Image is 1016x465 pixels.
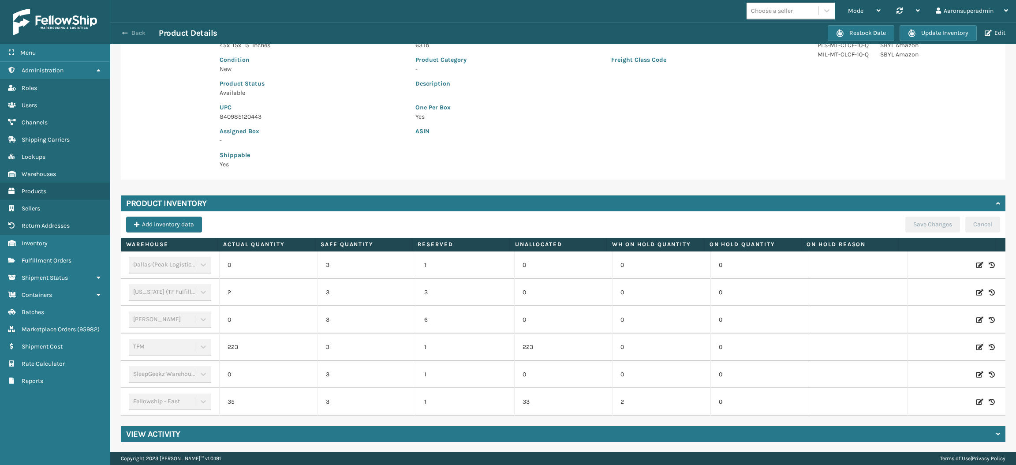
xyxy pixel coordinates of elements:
[220,64,405,74] p: New
[612,388,710,416] td: 2
[22,326,76,333] span: Marketplace Orders
[22,205,40,212] span: Sellers
[989,397,995,406] i: Inventory History
[126,217,202,232] button: Add inventory data
[612,361,710,388] td: 0
[710,334,809,361] td: 0
[710,251,809,279] td: 0
[220,88,405,97] p: Available
[252,41,270,49] span: Inches
[415,103,796,112] p: One Per Box
[126,198,207,209] h4: Product Inventory
[22,101,37,109] span: Users
[976,288,983,297] i: Edit
[220,41,230,49] span: 45 x
[976,315,983,324] i: Edit
[22,240,48,247] span: Inventory
[220,150,405,160] p: Shippable
[220,112,405,121] p: 840985120443
[612,334,710,361] td: 0
[424,315,506,324] p: 6
[77,326,100,333] span: ( 95982 )
[13,9,97,35] img: logo
[818,41,870,50] p: PLS-MT-CLCF-10-Q
[232,41,241,49] span: 15 x
[415,55,601,64] p: Product Category
[22,153,45,161] span: Lookups
[22,377,43,385] span: Reports
[828,25,894,41] button: Restock Date
[710,279,809,306] td: 0
[219,279,317,306] td: 2
[219,388,317,416] td: 35
[415,127,796,136] p: ASIN
[22,170,56,178] span: Warehouses
[22,308,44,316] span: Batches
[317,334,416,361] td: 3
[22,84,37,92] span: Roles
[982,29,1008,37] button: Edit
[514,361,613,388] td: 0
[22,136,70,143] span: Shipping Carriers
[220,127,405,136] p: Assigned Box
[807,240,893,248] label: On Hold Reason
[940,452,1005,465] div: |
[22,67,63,74] span: Administration
[22,274,68,281] span: Shipment Status
[219,334,317,361] td: 223
[976,261,983,270] i: Edit
[515,240,601,248] label: Unallocated
[989,261,995,270] i: Inventory History
[220,103,405,112] p: UPC
[415,112,796,121] p: Yes
[159,28,217,38] h3: Product Details
[22,257,71,264] span: Fulfillment Orders
[612,251,710,279] td: 0
[418,240,504,248] label: Reserved
[415,41,429,49] span: 63 lb
[220,160,405,169] p: Yes
[989,343,995,352] i: Inventory History
[22,360,65,367] span: Rate Calculator
[244,41,250,49] span: 15
[424,343,506,352] p: 1
[424,261,506,270] p: 1
[220,79,405,88] p: Product Status
[415,79,796,88] p: Description
[220,55,405,64] p: Condition
[710,388,809,416] td: 0
[880,41,932,50] p: SBYL Amazon
[514,251,613,279] td: 0
[317,388,416,416] td: 3
[612,279,710,306] td: 0
[612,240,698,248] label: WH On hold quantity
[121,452,221,465] p: Copyright 2023 [PERSON_NAME]™ v 1.0.191
[751,6,793,15] div: Choose a seller
[514,279,613,306] td: 0
[976,343,983,352] i: Edit
[219,306,317,334] td: 0
[612,306,710,334] td: 0
[989,288,995,297] i: Inventory History
[710,306,809,334] td: 0
[905,217,960,232] button: Save Changes
[972,455,1005,461] a: Privacy Policy
[22,119,48,126] span: Channels
[20,49,36,56] span: Menu
[424,370,506,379] p: 1
[880,50,932,59] p: SBYL Amazon
[900,25,977,41] button: Update Inventory
[710,240,796,248] label: On Hold Quantity
[818,50,870,59] p: MIL-MT-CLCF-10-Q
[848,7,863,15] span: Mode
[514,334,613,361] td: 223
[976,397,983,406] i: Edit
[220,136,405,145] p: -
[514,306,613,334] td: 0
[223,240,309,248] label: Actual Quantity
[424,288,506,297] p: 3
[317,279,416,306] td: 3
[219,251,317,279] td: 0
[22,222,70,229] span: Return Addresses
[219,361,317,388] td: 0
